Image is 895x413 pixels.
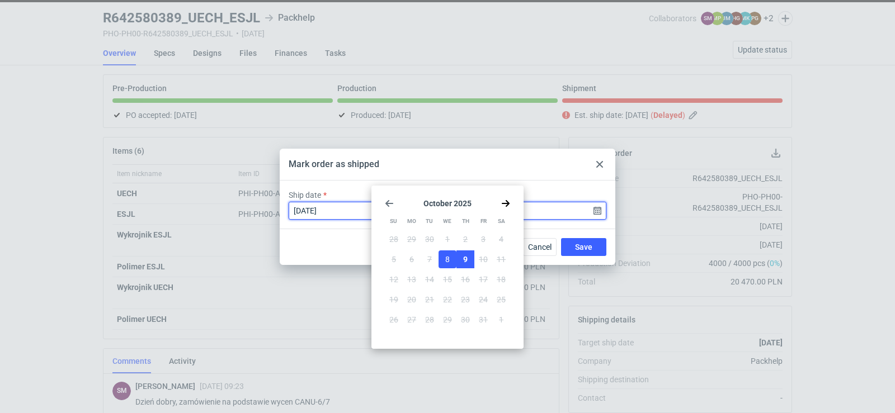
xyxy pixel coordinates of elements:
[421,250,439,268] button: Tue Oct 07 2025
[461,294,470,305] span: 23
[443,294,452,305] span: 22
[439,311,456,329] button: Wed Oct 29 2025
[407,274,416,285] span: 13
[481,234,486,245] span: 3
[457,212,474,230] div: Th
[425,314,434,325] span: 28
[425,274,434,285] span: 14
[492,311,510,329] button: Sat Nov 01 2025
[385,230,403,248] button: Sun Sep 28 2025
[528,243,552,251] span: Cancel
[403,250,421,268] button: Mon Oct 06 2025
[407,234,416,245] span: 29
[456,270,474,288] button: Thu Oct 16 2025
[439,250,456,268] button: Wed Oct 08 2025
[492,230,510,248] button: Sat Oct 04 2025
[445,234,450,245] span: 1
[474,291,492,308] button: Fri Oct 24 2025
[493,212,510,230] div: Sa
[463,234,468,245] span: 2
[425,294,434,305] span: 21
[409,254,414,265] span: 6
[492,270,510,288] button: Sat Oct 18 2025
[475,212,492,230] div: Fr
[403,230,421,248] button: Mon Sep 29 2025
[561,238,606,256] button: Save
[389,274,398,285] span: 12
[385,212,402,230] div: Su
[392,254,396,265] span: 5
[407,314,416,325] span: 27
[499,314,503,325] span: 1
[427,254,432,265] span: 7
[407,294,416,305] span: 20
[575,243,592,251] span: Save
[403,270,421,288] button: Mon Oct 13 2025
[474,311,492,329] button: Fri Oct 31 2025
[456,250,474,268] button: Thu Oct 09 2025
[479,294,488,305] span: 24
[439,212,456,230] div: We
[385,270,403,288] button: Sun Oct 12 2025
[479,274,488,285] span: 17
[492,291,510,308] button: Sat Oct 25 2025
[421,230,439,248] button: Tue Sep 30 2025
[421,212,438,230] div: Tu
[425,234,434,245] span: 30
[474,270,492,288] button: Fri Oct 17 2025
[456,311,474,329] button: Thu Oct 30 2025
[385,199,394,208] svg: Go back 1 month
[439,291,456,308] button: Wed Oct 22 2025
[289,158,379,170] div: Mark order as shipped
[497,254,506,265] span: 11
[463,254,468,265] span: 9
[389,314,398,325] span: 26
[389,294,398,305] span: 19
[403,212,420,230] div: Mo
[403,291,421,308] button: Mon Oct 20 2025
[474,250,492,268] button: Fri Oct 10 2025
[421,291,439,308] button: Tue Oct 21 2025
[385,291,403,308] button: Sun Oct 19 2025
[523,238,557,256] button: Cancel
[456,230,474,248] button: Thu Oct 02 2025
[421,270,439,288] button: Tue Oct 14 2025
[403,311,421,329] button: Mon Oct 27 2025
[492,250,510,268] button: Sat Oct 11 2025
[443,274,452,285] span: 15
[479,314,488,325] span: 31
[443,314,452,325] span: 29
[289,189,321,201] label: Ship date
[461,274,470,285] span: 16
[501,199,510,208] svg: Go forward 1 month
[461,314,470,325] span: 30
[385,199,510,208] section: October 2025
[497,294,506,305] span: 25
[445,254,450,265] span: 8
[385,250,403,268] button: Sun Oct 05 2025
[439,270,456,288] button: Wed Oct 15 2025
[389,234,398,245] span: 28
[497,274,506,285] span: 18
[499,234,503,245] span: 4
[479,254,488,265] span: 10
[474,230,492,248] button: Fri Oct 03 2025
[439,230,456,248] button: Wed Oct 01 2025
[385,311,403,329] button: Sun Oct 26 2025
[456,291,474,308] button: Thu Oct 23 2025
[421,311,439,329] button: Tue Oct 28 2025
